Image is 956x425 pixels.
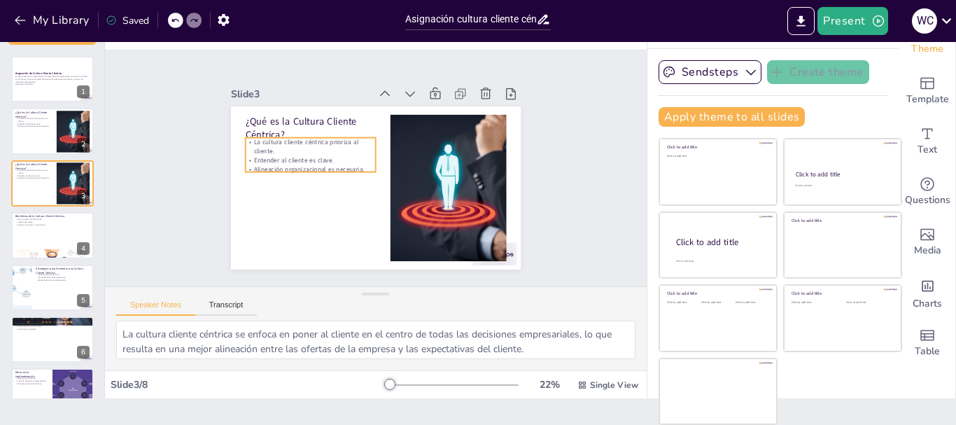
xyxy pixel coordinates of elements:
button: My Library [10,9,95,32]
p: Alineación organizacional es necesaria. [15,176,52,179]
button: Present [817,7,887,35]
p: Dificultad para medir el éxito. [15,382,48,385]
button: Apply theme to all slides [659,107,805,127]
div: Click to add title [796,170,889,179]
span: Text [918,142,937,158]
div: Slide 3 / 8 [111,378,384,391]
div: 4 [77,242,90,255]
p: Resistencia al cambio. [15,377,48,380]
button: Transcript [195,300,258,316]
div: Slide 3 [435,91,527,211]
div: 5 [77,294,90,307]
p: La cultura cliente céntrica prioriza al cliente. [15,117,52,122]
div: 2 [77,138,90,151]
p: Generated with [URL] [15,83,90,86]
p: Ejemplos de Amazon y Zappos. [15,323,90,326]
div: Click to add text [736,301,767,305]
div: 7 [11,368,94,414]
div: Get real-time input from your audience [899,167,955,217]
p: Entender al cliente es clave. [15,122,52,125]
p: Estrategias para Fomentar una Cultura Cliente Céntrica [36,267,90,274]
p: Alineación organizacional es necesaria. [15,125,52,127]
div: Click to add text [667,301,698,305]
button: w c [912,7,937,35]
button: Sendsteps [659,60,761,84]
p: Falta de alineación organizacional. [15,380,48,383]
p: Entender al cliente es clave. [15,174,52,177]
div: Add ready made slides [899,66,955,116]
p: La cultura cliente céntrica prioriza al cliente. [15,169,52,174]
div: Click to add text [701,301,733,305]
p: Personalización de la experiencia. [36,276,90,279]
div: w c [912,8,937,34]
button: Create theme [767,60,869,84]
div: Click to add title [667,144,767,150]
p: Recopilación de retroalimentación. [36,279,90,281]
div: 1 [11,56,94,102]
p: Diferenciación en el mercado. [15,325,90,328]
div: 5 [11,265,94,311]
p: Entender al cliente es clave. [379,65,463,176]
div: Saved [106,14,149,27]
div: Click to add text [846,301,890,305]
div: Click to add text [792,301,836,305]
div: Click to add title [667,291,767,296]
div: 2 [11,108,94,154]
strong: Asignación de Cultura Cliente Céntrica [15,71,62,75]
p: Ejemplos de Empresas Exitosas [15,319,90,323]
span: Table [915,344,940,359]
span: Template [906,92,949,107]
span: Single View [590,379,638,391]
div: Click to add text [667,155,767,158]
p: Alineación organizacional es necesaria. [372,60,456,170]
span: Charts [913,296,942,312]
div: 22 % [533,378,566,391]
div: 6 [11,316,94,363]
div: 3 [11,160,94,207]
div: Add text boxes [899,116,955,167]
textarea: La cultura cliente céntrica se enfoca en poner al cliente en el centro de todas las decisiones em... [116,321,635,359]
p: Beneficios de la Cultura Cliente Céntrica [15,214,90,218]
p: En esta presentación, exploraremos la importancia de implementar una cultura centrada en el clien... [15,76,90,83]
button: Speaker Notes [116,300,195,316]
div: 7 [77,398,90,411]
p: Retos en la Implementación [15,371,48,379]
button: Export to PowerPoint [787,7,815,35]
span: Theme [911,41,943,57]
p: ¿Qué es la Cultura Cliente Céntrica? [15,162,52,170]
div: Click to add title [676,236,766,248]
div: Add images, graphics, shapes or video [899,217,955,267]
div: 1 [77,85,90,98]
input: Insert title [405,9,536,29]
p: ¿Qué es la Cultura Cliente Céntrica? [398,78,496,200]
div: Click to add text [795,184,888,188]
p: Aumento en ventas y crecimiento. [15,223,90,226]
p: Lealtad del cliente. [15,221,90,224]
p: Capacitación del personal. [36,273,90,276]
p: La cultura cliente céntrica prioriza al cliente. [386,70,477,186]
p: Crecimiento sostenible. [15,328,90,330]
span: Questions [905,193,950,208]
p: ¿Qué es la Cultura Cliente Céntrica? [15,111,52,118]
div: 3 [77,190,90,202]
p: Mayor satisfacción del cliente. [15,218,90,221]
div: 6 [77,346,90,358]
div: Add charts and graphs [899,267,955,318]
div: 4 [11,212,94,258]
span: Media [914,243,941,258]
div: Click to add title [792,291,892,296]
div: Add a table [899,318,955,368]
div: Click to add body [676,259,764,263]
div: Click to add title [792,218,892,223]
